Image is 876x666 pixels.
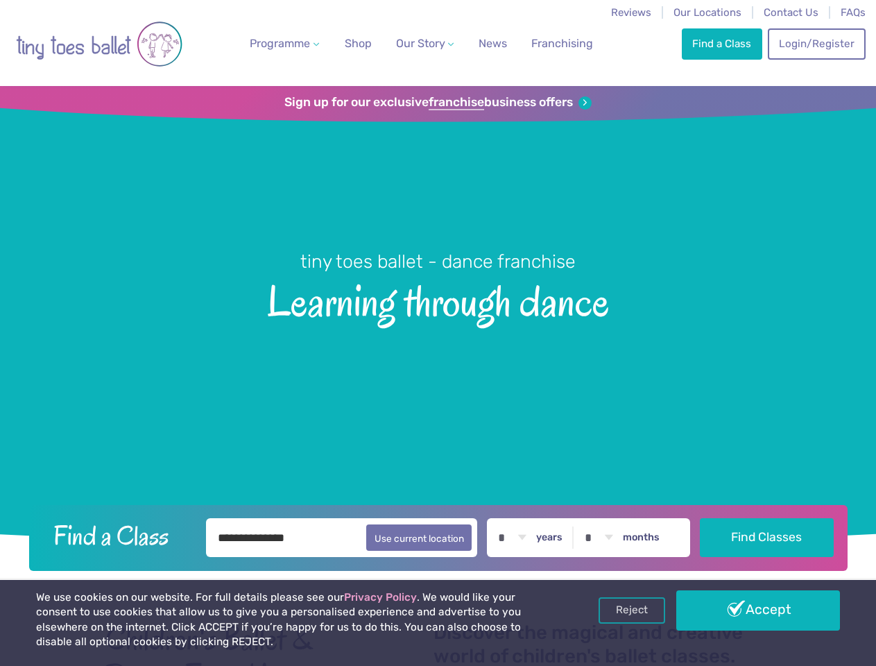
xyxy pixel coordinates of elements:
span: Our Story [396,37,445,50]
label: months [623,531,660,544]
span: Programme [250,37,310,50]
a: Programme [244,30,325,58]
a: Reject [599,597,665,624]
a: Our Locations [673,6,741,19]
a: Reviews [611,6,651,19]
a: Login/Register [768,28,865,59]
strong: franchise [429,95,484,110]
label: years [536,531,562,544]
a: Find a Class [682,28,762,59]
a: Our Story [390,30,459,58]
a: FAQs [841,6,866,19]
button: Find Classes [700,518,834,557]
a: News [473,30,513,58]
h2: Find a Class [42,518,196,553]
span: News [479,37,507,50]
button: Use current location [366,524,472,551]
span: Shop [345,37,372,50]
span: Learning through dance [22,274,854,325]
span: Franchising [531,37,593,50]
a: Shop [339,30,377,58]
a: Sign up for our exclusivefranchisebusiness offers [284,95,592,110]
small: tiny toes ballet - dance franchise [300,250,576,273]
p: We use cookies on our website. For full details please see our . We would like your consent to us... [36,590,558,650]
a: Accept [676,590,840,631]
a: Privacy Policy [344,591,417,604]
a: Franchising [526,30,599,58]
a: Contact Us [764,6,818,19]
img: tiny toes ballet [16,9,182,79]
